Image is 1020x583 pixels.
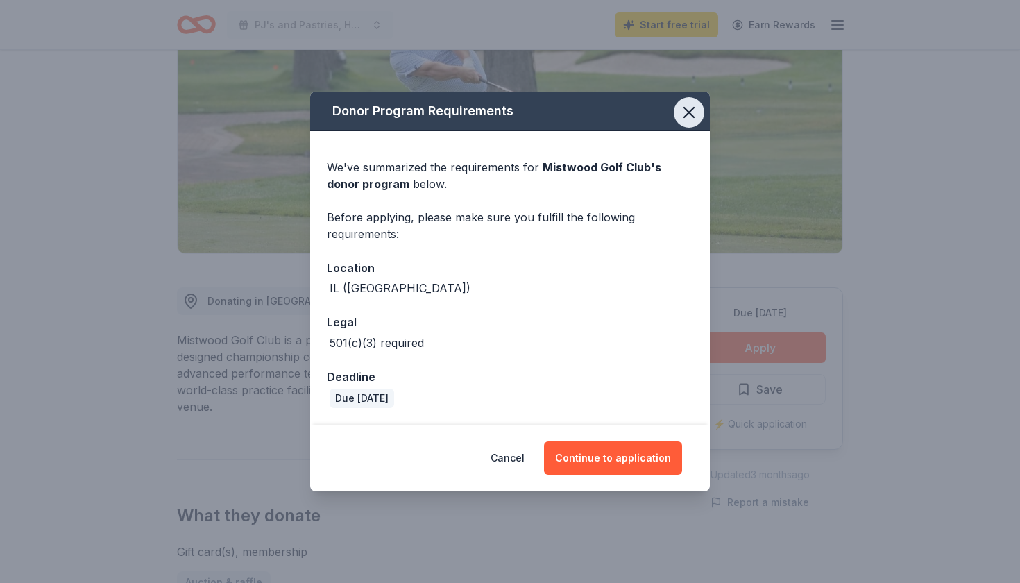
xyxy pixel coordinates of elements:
div: 501(c)(3) required [330,335,424,351]
button: Continue to application [544,441,682,475]
button: Cancel [491,441,525,475]
div: We've summarized the requirements for below. [327,159,693,192]
div: Deadline [327,368,693,386]
div: Before applying, please make sure you fulfill the following requirements: [327,209,693,242]
div: Donor Program Requirements [310,92,710,131]
div: Legal [327,313,693,331]
div: Location [327,259,693,277]
div: IL ([GEOGRAPHIC_DATA]) [330,280,470,296]
div: Due [DATE] [330,389,394,408]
